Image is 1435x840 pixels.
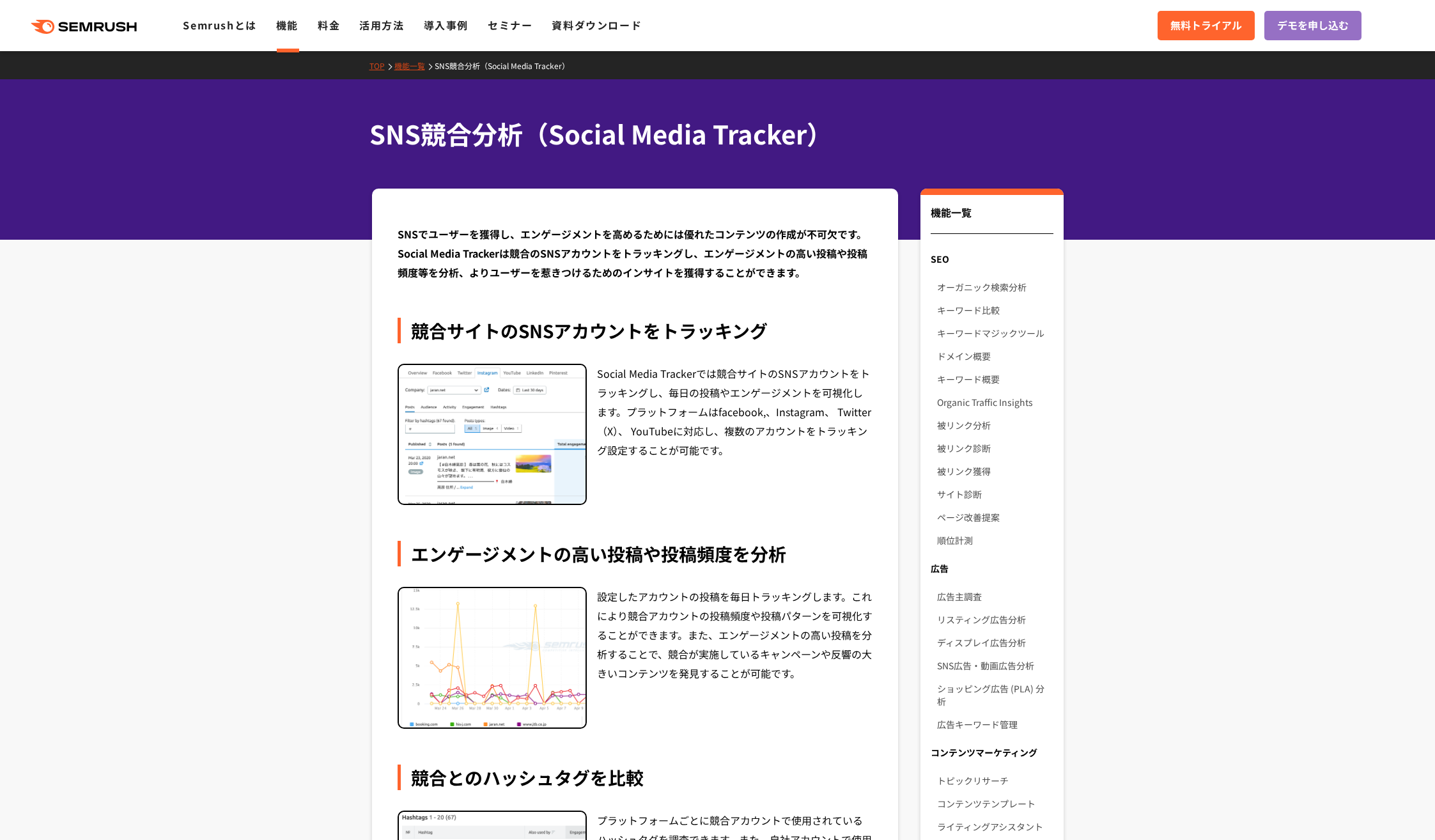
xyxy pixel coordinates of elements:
[597,364,873,506] div: Social Media Trackerでは競合サイトのSNSアカウントをトラッキングし、毎日の投稿やエンゲージメントを可視化します。プラットフォームはfacebook,、Instagram、 ...
[398,224,873,282] div: SNSでユーザーを獲得し、エンゲージメントを高めるためには優れたコンテンツの作成が不可欠です。Social Media Trackerは競合のSNSアカウントをトラッキングし、エンゲージメントの...
[399,365,586,504] img: SNS競合分析（Social Media Tracker） 競合トラッキング
[359,17,404,33] a: 活用方法
[399,588,586,727] img: SNS競合分析（Social Media Tracker） エンゲージメント分析
[1170,17,1242,34] span: 無料トライアル
[1277,17,1349,34] span: デモを申し込む
[920,247,1063,270] div: SEO
[937,368,1053,391] a: キーワード概要
[488,17,532,33] a: セミナー
[369,115,1053,153] h1: SNS競合分析（Social Media Tracker）
[276,17,299,33] a: 機能
[937,299,1053,322] a: キーワード比較
[318,17,340,33] a: 料金
[1264,11,1361,40] a: デモを申し込む
[552,17,642,33] a: 資料ダウンロード
[398,318,873,343] div: 競合サイトのSNSアカウントをトラッキング
[394,60,435,71] a: 機能一覧
[937,506,1053,529] a: ページ改善提案
[937,483,1053,506] a: サイト診断
[937,414,1053,437] a: 被リンク分析
[369,60,394,71] a: TOP
[937,677,1053,713] a: ショッピング広告 (PLA) 分析
[398,541,873,566] div: エンゲージメントの高い投稿や投稿頻度を分析
[937,608,1053,631] a: リスティング広告分析
[937,529,1053,552] a: 順位計測
[424,17,469,33] a: 導入事例
[937,322,1053,345] a: キーワードマジックツール
[920,557,1063,580] div: 広告
[937,654,1053,677] a: SNS広告・動画広告分析
[937,460,1053,483] a: 被リンク獲得
[937,345,1053,368] a: ドメイン概要
[937,391,1053,414] a: Organic Traffic Insights
[937,276,1053,299] a: オーガニック検索分析
[597,587,873,729] div: 設定したアカウントの投稿を毎日トラッキングします。これにより競合アカウントの投稿頻度や投稿パターンを可視化することができます。また、エンゲージメントの高い投稿を分析することで、競合が実施している...
[920,741,1063,764] div: コンテンツマーケティング
[1158,11,1255,40] a: 無料トライアル
[937,815,1053,838] a: ライティングアシスタント
[931,205,1053,234] div: 機能一覧
[183,17,256,33] a: Semrushとは
[398,765,873,790] div: 競合とのハッシュタグを比較
[435,60,579,71] a: SNS競合分析（Social Media Tracker）
[937,631,1053,654] a: ディスプレイ広告分析
[937,769,1053,792] a: トピックリサーチ
[937,792,1053,815] a: コンテンツテンプレート
[937,713,1053,736] a: 広告キーワード管理
[937,437,1053,460] a: 被リンク診断
[937,585,1053,608] a: 広告主調査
